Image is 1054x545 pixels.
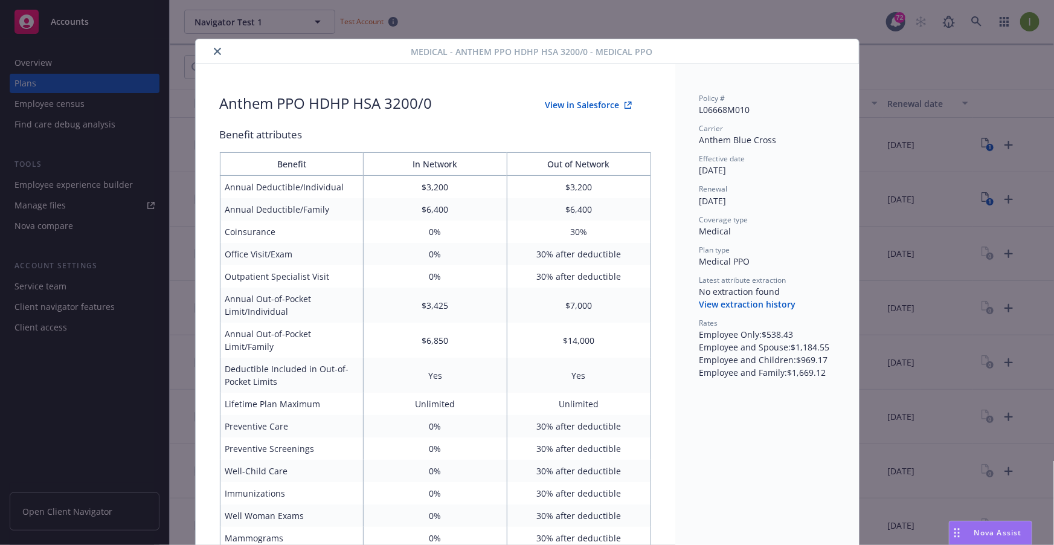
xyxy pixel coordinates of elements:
[220,127,651,143] div: Benefit attributes
[699,153,745,164] span: Effective date
[364,437,507,460] td: 0%
[364,482,507,505] td: 0%
[220,323,364,358] td: Annual Out-of-Pocket Limit/Family
[699,214,748,225] span: Coverage type
[699,275,786,285] span: Latest attribute extraction
[364,176,507,199] td: $3,200
[364,393,507,415] td: Unlimited
[220,265,364,288] td: Outpatient Specialist Visit
[507,460,651,482] td: 30% after deductible
[364,221,507,243] td: 0%
[974,527,1022,538] span: Nova Assist
[220,482,364,505] td: Immunizations
[526,93,651,117] button: View in Salesforce
[699,134,835,146] div: Anthem Blue Cross
[364,265,507,288] td: 0%
[364,358,507,393] td: Yes
[950,521,965,544] div: Drag to move
[699,225,835,237] div: Medical
[507,243,651,265] td: 30% after deductible
[699,366,835,379] div: Employee and Family : $1,669.12
[220,393,364,415] td: Lifetime Plan Maximum
[411,45,653,58] span: Medical - Anthem PPO HDHP HSA 3200/0 - Medical PPO
[699,298,796,311] button: View extraction history
[699,341,835,353] div: Employee and Spouse : $1,184.55
[364,153,507,176] th: In Network
[507,198,651,221] td: $6,400
[699,353,835,366] div: Employee and Children : $969.17
[507,415,651,437] td: 30% after deductible
[699,245,730,255] span: Plan type
[507,323,651,358] td: $14,000
[220,153,364,176] th: Benefit
[699,103,835,116] div: L06668M010
[699,318,718,328] span: Rates
[220,437,364,460] td: Preventive Screenings
[210,44,225,59] button: close
[507,176,651,199] td: $3,200
[507,393,651,415] td: Unlimited
[507,288,651,323] td: $7,000
[507,265,651,288] td: 30% after deductible
[699,255,835,268] div: Medical PPO
[507,437,651,460] td: 30% after deductible
[364,243,507,265] td: 0%
[699,184,728,194] span: Renewal
[364,460,507,482] td: 0%
[364,415,507,437] td: 0%
[220,198,364,221] td: Annual Deductible/Family
[364,505,507,527] td: 0%
[220,505,364,527] td: Well Woman Exams
[699,285,835,298] div: No extraction found
[507,482,651,505] td: 30% after deductible
[699,164,835,176] div: [DATE]
[507,505,651,527] td: 30% after deductible
[507,358,651,393] td: Yes
[364,198,507,221] td: $6,400
[220,176,364,199] td: Annual Deductible/Individual
[364,288,507,323] td: $3,425
[220,460,364,482] td: Well-Child Care
[220,93,432,117] div: Anthem PPO HDHP HSA 3200/0
[699,93,725,103] span: Policy #
[220,221,364,243] td: Coinsurance
[949,521,1032,545] button: Nova Assist
[699,123,724,134] span: Carrier
[507,221,651,243] td: 30%
[220,243,364,265] td: Office Visit/Exam
[220,358,364,393] td: Deductible Included in Out-of-Pocket Limits
[699,328,835,341] div: Employee Only : $538.43
[699,195,835,207] div: [DATE]
[507,153,651,176] th: Out of Network
[220,288,364,323] td: Annual Out-of-Pocket Limit/Individual
[220,415,364,437] td: Preventive Care
[364,323,507,358] td: $6,850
